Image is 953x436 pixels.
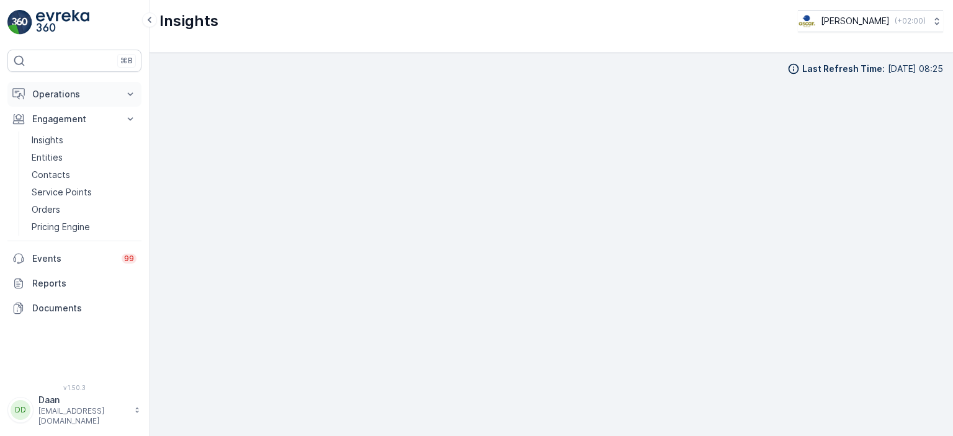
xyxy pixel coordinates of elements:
[32,113,117,125] p: Engagement
[32,221,90,233] p: Pricing Engine
[32,88,117,100] p: Operations
[821,15,890,27] p: [PERSON_NAME]
[32,186,92,198] p: Service Points
[120,56,133,66] p: ⌘B
[38,394,128,406] p: Daan
[32,277,136,290] p: Reports
[7,384,141,391] span: v 1.50.3
[124,254,134,264] p: 99
[7,271,141,296] a: Reports
[32,134,63,146] p: Insights
[888,63,943,75] p: [DATE] 08:25
[27,131,141,149] a: Insights
[32,151,63,164] p: Entities
[798,14,816,28] img: basis-logo_rgb2x.png
[11,400,30,420] div: DD
[802,63,885,75] p: Last Refresh Time :
[32,203,60,216] p: Orders
[27,166,141,184] a: Contacts
[32,252,114,265] p: Events
[27,218,141,236] a: Pricing Engine
[895,16,926,26] p: ( +02:00 )
[32,169,70,181] p: Contacts
[27,201,141,218] a: Orders
[7,246,141,271] a: Events99
[38,406,128,426] p: [EMAIL_ADDRESS][DOMAIN_NAME]
[7,107,141,131] button: Engagement
[7,82,141,107] button: Operations
[32,302,136,314] p: Documents
[7,10,32,35] img: logo
[798,10,943,32] button: [PERSON_NAME](+02:00)
[7,296,141,321] a: Documents
[159,11,218,31] p: Insights
[36,10,89,35] img: logo_light-DOdMpM7g.png
[27,149,141,166] a: Entities
[27,184,141,201] a: Service Points
[7,394,141,426] button: DDDaan[EMAIL_ADDRESS][DOMAIN_NAME]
